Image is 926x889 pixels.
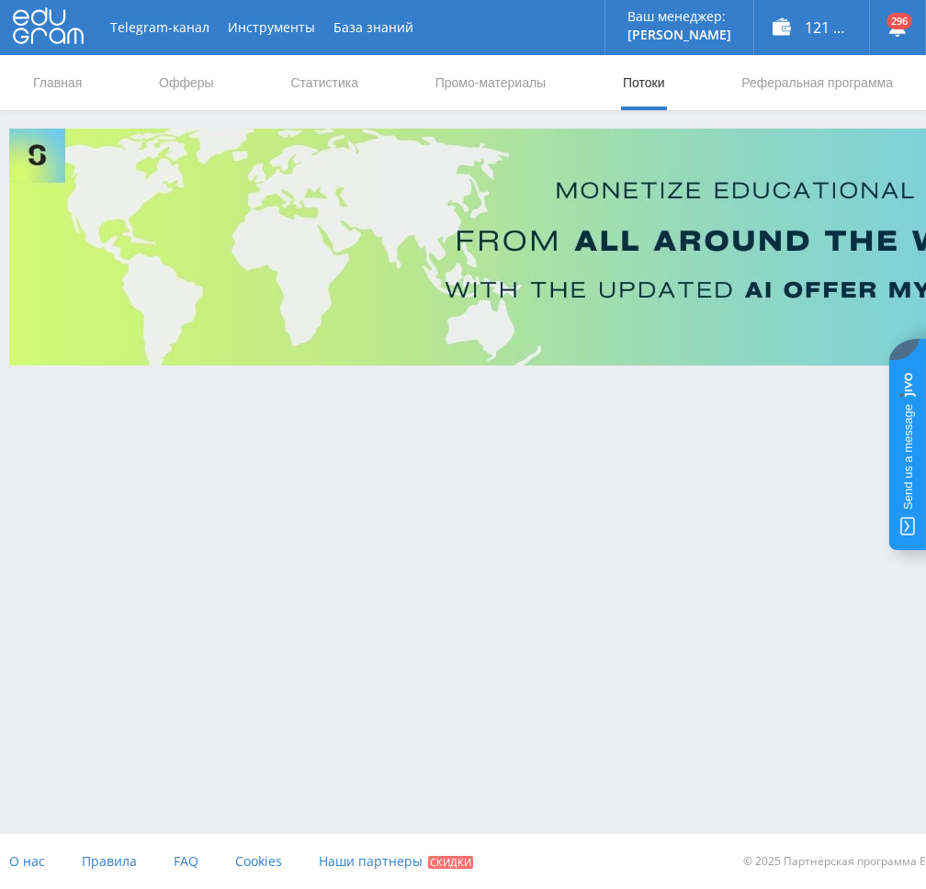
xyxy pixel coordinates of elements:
span: О нас [9,852,45,870]
a: Правила [82,834,137,889]
a: Промо-материалы [434,55,548,110]
span: Скидки [428,856,473,869]
a: Главная [31,55,84,110]
a: Наши партнеры Скидки [319,834,473,889]
a: Реферальная программа [740,55,895,110]
span: Правила [82,852,137,870]
span: Наши партнеры [319,852,423,870]
span: Cookies [235,852,282,870]
a: FAQ [174,834,198,889]
p: [PERSON_NAME] [627,28,731,42]
span: FAQ [174,852,198,870]
a: О нас [9,834,45,889]
a: Cookies [235,834,282,889]
a: Офферы [157,55,216,110]
a: Статистика [288,55,360,110]
a: Потоки [621,55,667,110]
p: Ваш менеджер: [627,9,731,24]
